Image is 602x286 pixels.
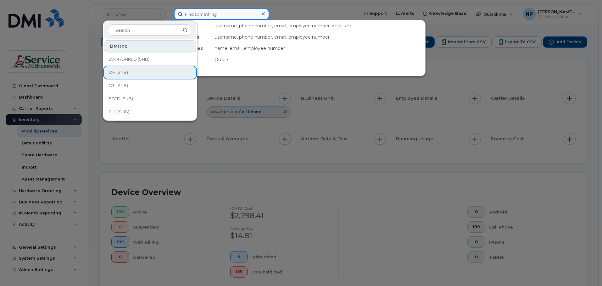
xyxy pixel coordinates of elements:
[109,69,128,76] span: DH (SNB)
[174,20,212,31] div: Devices
[109,56,149,62] span: DAAF/DNRED (SNB)
[212,31,425,43] div: username, phone number, email, employee number
[104,53,196,66] a: DAAF/DNRED (SNB)
[109,83,128,89] span: DTI (SNB)
[109,109,129,115] span: ELG (SNB)
[104,66,196,79] a: DH (SNB)
[104,40,196,52] div: DMI Inc
[104,93,196,105] a: EECD (SNB)
[212,43,425,54] div: name, email, employee number
[109,96,133,102] span: EECD (SNB)
[212,20,425,31] div: username, phone number, email, employee number, imei, sim
[104,79,196,92] a: DTI (SNB)
[109,24,191,36] input: Search
[212,54,425,65] div: Orders
[104,106,196,118] a: ELG (SNB)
